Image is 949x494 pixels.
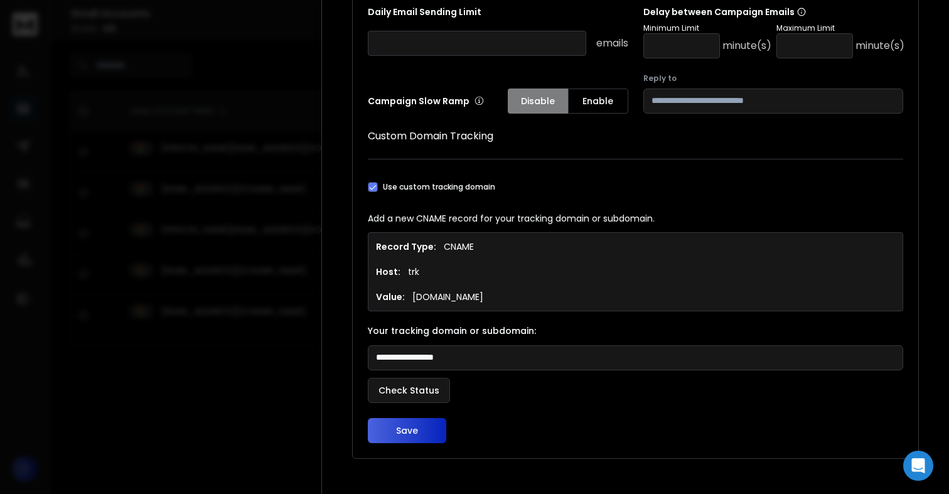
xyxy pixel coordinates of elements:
div: Open Intercom Messenger [903,451,933,481]
h1: Value: [376,291,405,303]
p: emails [596,36,628,51]
label: Use custom tracking domain [383,182,495,192]
p: Minimum Limit [643,23,771,33]
h1: Host: [376,266,400,278]
button: Enable [568,89,628,114]
h1: Record Type: [376,240,436,253]
p: Campaign Slow Ramp [368,95,484,107]
p: Delay between Campaign Emails [643,6,904,18]
p: minute(s) [855,38,904,53]
p: Maximum Limit [776,23,904,33]
p: minute(s) [722,38,771,53]
p: CNAME [444,240,474,253]
p: trk [408,266,419,278]
p: Daily Email Sending Limit [368,6,628,23]
label: Your tracking domain or subdomain: [368,326,903,335]
button: Disable [508,89,568,114]
label: Reply to [643,73,904,83]
h1: Custom Domain Tracking [368,129,903,144]
p: [DOMAIN_NAME] [412,291,483,303]
p: Add a new CNAME record for your tracking domain or subdomain. [368,212,903,225]
button: Save [368,418,446,443]
button: Check Status [368,378,450,403]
